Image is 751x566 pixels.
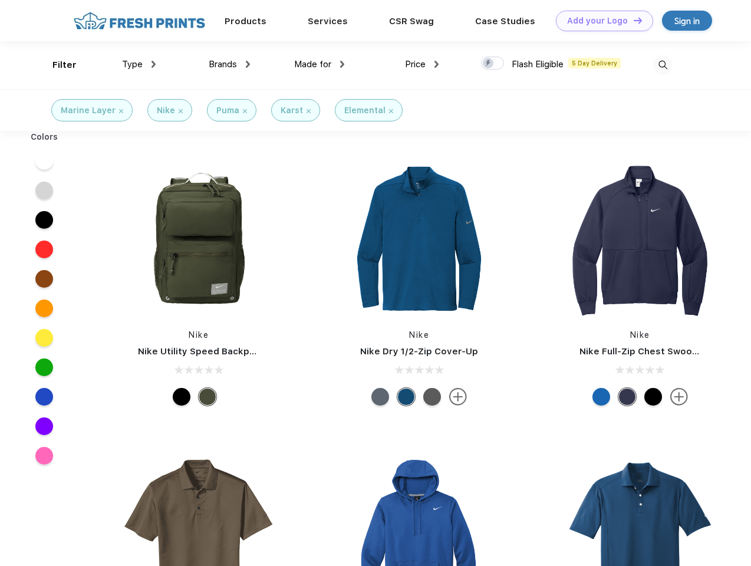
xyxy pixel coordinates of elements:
div: Elemental [344,104,386,117]
span: 5 Day Delivery [568,58,621,68]
img: dropdown.png [246,61,250,68]
img: desktop_search.svg [653,55,673,75]
span: Flash Eligible [512,59,564,70]
div: Filter [52,58,77,72]
img: func=resize&h=266 [341,160,498,317]
div: Puma [216,104,239,117]
img: filter_cancel.svg [179,109,183,113]
a: Services [308,16,348,27]
div: Navy Heather [371,388,389,406]
span: Brands [209,59,237,70]
div: Midnight Navy [618,388,636,406]
span: Type [122,59,143,70]
img: filter_cancel.svg [119,109,123,113]
div: Karst [281,104,303,117]
div: Marine Layer [61,104,116,117]
div: Gym Blue [397,388,415,406]
div: Colors [22,131,67,143]
img: fo%20logo%202.webp [70,11,209,31]
img: more.svg [670,388,688,406]
img: filter_cancel.svg [243,109,247,113]
div: Cargo Khaki [199,388,216,406]
a: Products [225,16,266,27]
a: Nike Full-Zip Chest Swoosh Jacket [579,346,736,357]
img: dropdown.png [151,61,156,68]
a: Nike [409,330,429,340]
img: func=resize&h=266 [120,160,277,317]
img: more.svg [449,388,467,406]
div: Black Heather [423,388,441,406]
a: Nike [189,330,209,340]
div: Black [173,388,190,406]
img: filter_cancel.svg [389,109,393,113]
img: dropdown.png [340,61,344,68]
span: Price [405,59,426,70]
a: Nike [630,330,650,340]
a: CSR Swag [389,16,434,27]
div: Nike [157,104,175,117]
a: Nike Dry 1/2-Zip Cover-Up [360,346,478,357]
img: filter_cancel.svg [307,109,311,113]
a: Nike Utility Speed Backpack [138,346,265,357]
img: DT [634,17,642,24]
div: Sign in [674,14,700,28]
a: Sign in [662,11,712,31]
img: dropdown.png [434,61,439,68]
img: func=resize&h=266 [562,160,719,317]
div: Black [644,388,662,406]
div: Add your Logo [567,16,628,26]
span: Made for [294,59,331,70]
div: Royal [592,388,610,406]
